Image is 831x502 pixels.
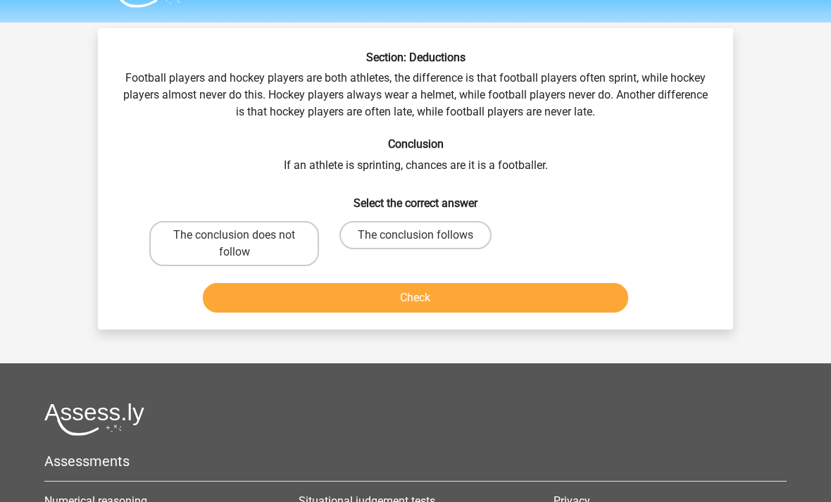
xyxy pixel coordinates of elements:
[120,186,711,211] h6: Select the correct answer
[149,222,319,267] label: The conclusion does not follow
[120,138,711,151] h6: Conclusion
[339,222,492,250] label: The conclusion follows
[104,51,727,319] div: Football players and hockey players are both athletes, the difference is that football players of...
[44,453,787,470] h5: Assessments
[203,284,629,313] button: Check
[44,403,144,437] img: Assessly logo
[120,51,711,65] h6: Section: Deductions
